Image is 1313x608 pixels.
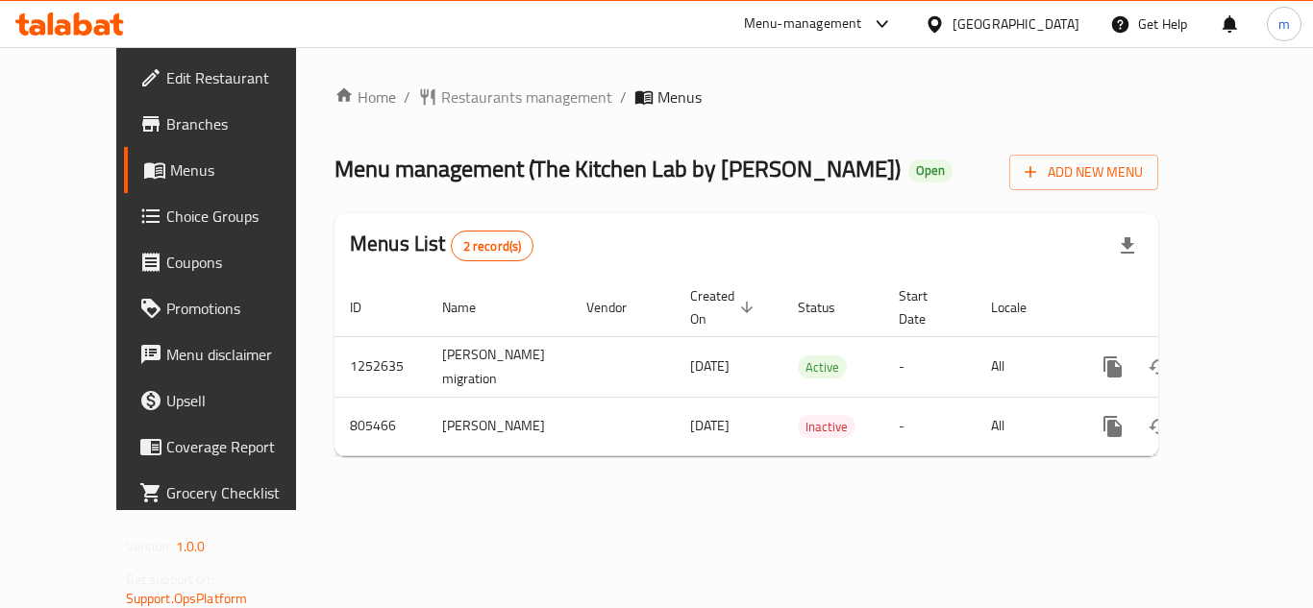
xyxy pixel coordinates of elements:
span: Created On [690,284,759,330]
td: - [883,336,976,397]
a: Home [334,85,396,109]
span: Open [908,162,953,179]
a: Choice Groups [124,193,335,239]
li: / [620,85,627,109]
span: Add New Menu [1025,160,1143,184]
div: Inactive [798,415,855,438]
span: 1.0.0 [176,534,206,559]
a: Upsell [124,377,335,424]
a: Grocery Checklist [124,470,335,516]
span: Coupons [166,251,320,274]
span: m [1278,13,1290,35]
span: Choice Groups [166,205,320,228]
span: Branches [166,112,320,135]
button: Add New Menu [1009,155,1158,190]
td: 1252635 [334,336,427,397]
div: [GEOGRAPHIC_DATA] [953,13,1079,35]
span: 2 record(s) [452,237,533,255]
span: Menus [657,85,702,109]
span: Restaurants management [441,85,612,109]
span: Vendor [586,296,652,319]
th: Actions [1075,279,1290,337]
div: Total records count [451,231,534,261]
td: All [976,336,1075,397]
a: Restaurants management [418,85,612,109]
td: 805466 [334,397,427,455]
span: Inactive [798,416,855,438]
span: Upsell [166,389,320,412]
td: - [883,397,976,455]
span: Grocery Checklist [166,481,320,504]
span: Get support on: [126,567,214,592]
span: Active [798,356,847,378]
span: Coverage Report [166,435,320,458]
span: [DATE] [690,413,730,438]
span: Locale [991,296,1052,319]
a: Menus [124,147,335,193]
nav: breadcrumb [334,85,1158,109]
span: [DATE] [690,353,730,378]
span: Promotions [166,297,320,320]
span: Menu disclaimer [166,343,320,366]
span: Menus [170,158,320,182]
button: Change Status [1136,344,1182,390]
button: more [1090,403,1136,450]
h2: Menus List [350,230,533,261]
div: Active [798,355,847,378]
span: Status [798,296,860,319]
span: Start Date [899,284,953,330]
div: Open [908,159,953,182]
div: Export file [1104,223,1151,269]
button: more [1090,344,1136,390]
span: ID [350,296,386,319]
span: Edit Restaurant [166,66,320,89]
li: / [404,85,410,109]
td: [PERSON_NAME] migration [427,336,571,397]
td: All [976,397,1075,455]
div: Menu-management [744,12,862,36]
button: Change Status [1136,403,1182,450]
table: enhanced table [334,279,1290,456]
a: Coupons [124,239,335,285]
a: Branches [124,101,335,147]
span: Menu management ( The Kitchen Lab by [PERSON_NAME] ) [334,147,901,190]
td: [PERSON_NAME] [427,397,571,455]
a: Menu disclaimer [124,331,335,377]
span: Name [442,296,501,319]
a: Coverage Report [124,424,335,470]
a: Promotions [124,285,335,331]
span: Version: [126,534,173,559]
a: Edit Restaurant [124,55,335,101]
